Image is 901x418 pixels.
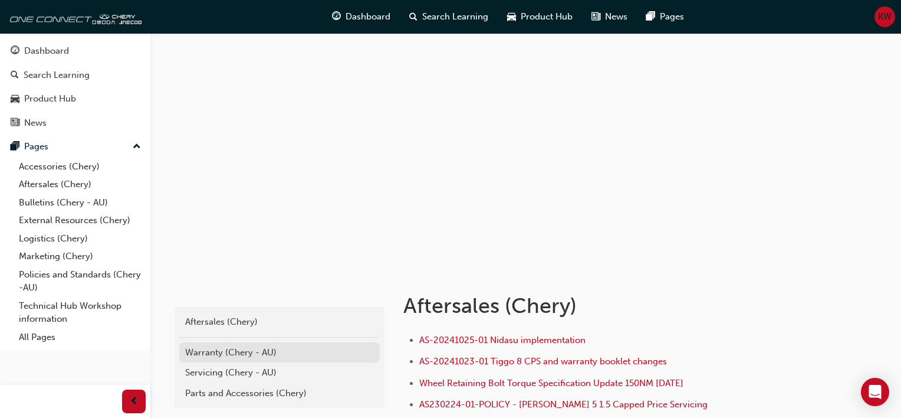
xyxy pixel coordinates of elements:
div: Dashboard [24,44,69,58]
button: Pages [5,136,146,158]
span: pages-icon [11,142,19,152]
a: Search Learning [5,64,146,86]
a: Warranty (Chery - AU) [179,342,380,363]
div: Aftersales (Chery) [185,315,374,329]
span: Product Hub [521,10,573,24]
a: Logistics (Chery) [14,230,146,248]
div: Open Intercom Messenger [861,378,889,406]
a: car-iconProduct Hub [498,5,582,29]
div: Warranty (Chery - AU) [185,346,374,360]
a: Technical Hub Workshop information [14,297,146,328]
a: Parts and Accessories (Chery) [179,383,380,404]
span: car-icon [11,94,19,105]
div: News [24,116,47,130]
h1: Aftersales (Chery) [403,293,790,319]
a: Policies and Standards (Chery -AU) [14,266,146,297]
span: Search Learning [422,10,488,24]
div: Search Learning [24,68,90,82]
span: Pages [660,10,684,24]
span: prev-icon [130,394,139,409]
a: Wheel Retaining Bolt Torque Specification Update 150NM [DATE] [419,378,683,388]
div: Parts and Accessories (Chery) [185,387,374,400]
div: Servicing (Chery - AU) [185,366,374,380]
span: news-icon [591,9,600,24]
a: search-iconSearch Learning [400,5,498,29]
a: AS-20241025-01 Nidasu implementation [419,335,586,345]
a: Aftersales (Chery) [14,175,146,194]
a: news-iconNews [582,5,637,29]
button: KW [874,6,895,27]
div: Product Hub [24,92,76,106]
a: Accessories (Chery) [14,158,146,176]
a: Bulletins (Chery - AU) [14,194,146,212]
a: AS230224-01-POLICY - [PERSON_NAME] 5 1.5 Capped Price Servicing [419,399,708,410]
a: External Resources (Chery) [14,211,146,230]
span: car-icon [507,9,516,24]
span: Dashboard [346,10,390,24]
a: guage-iconDashboard [323,5,400,29]
div: Pages [24,140,48,154]
a: News [5,112,146,134]
a: AS-20241023-01 Tiggo 8 CPS and warranty booklet changes [419,356,667,367]
a: Dashboard [5,40,146,62]
span: news-icon [11,118,19,129]
img: oneconnect [6,5,142,28]
span: guage-icon [11,46,19,57]
span: search-icon [409,9,417,24]
span: search-icon [11,70,19,81]
span: KW [878,10,892,24]
button: DashboardSearch LearningProduct HubNews [5,38,146,136]
span: News [605,10,627,24]
a: Marketing (Chery) [14,247,146,266]
a: Servicing (Chery - AU) [179,363,380,383]
span: up-icon [133,139,141,155]
a: All Pages [14,328,146,347]
span: pages-icon [646,9,655,24]
span: guage-icon [332,9,341,24]
a: Product Hub [5,88,146,110]
a: pages-iconPages [637,5,693,29]
a: Aftersales (Chery) [179,312,380,332]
